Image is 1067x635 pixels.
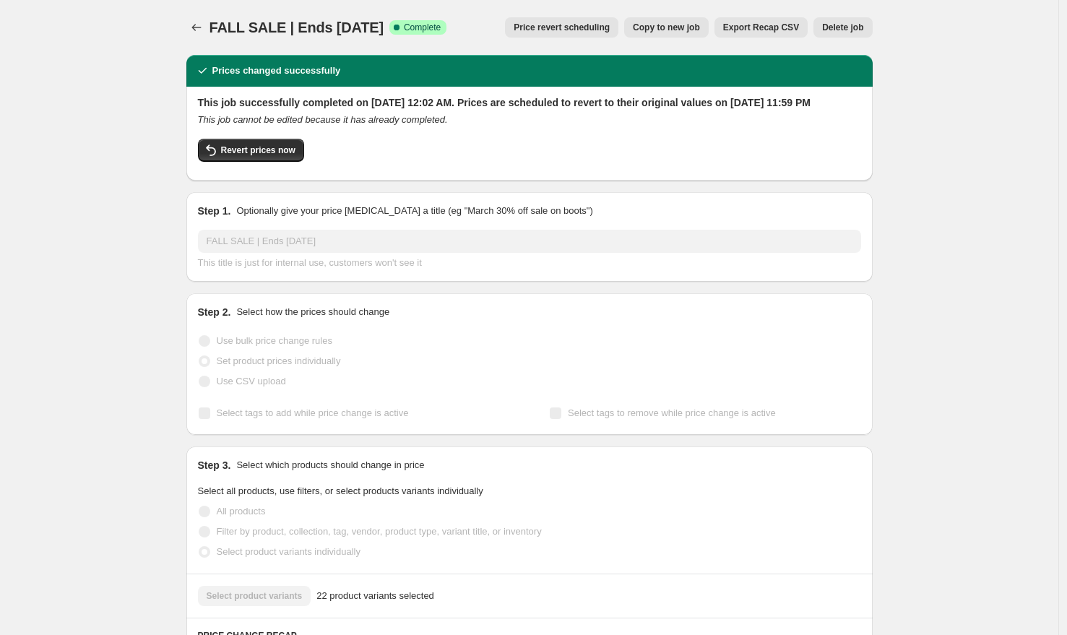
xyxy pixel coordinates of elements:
button: Price change jobs [186,17,207,38]
h2: Step 1. [198,204,231,218]
p: Optionally give your price [MEDICAL_DATA] a title (eg "March 30% off sale on boots") [236,204,592,218]
i: This job cannot be edited because it has already completed. [198,114,448,125]
p: Select which products should change in price [236,458,424,472]
span: Revert prices now [221,144,295,156]
span: FALL SALE | Ends [DATE] [209,20,384,35]
button: Price revert scheduling [505,17,618,38]
h2: Step 3. [198,458,231,472]
span: Select tags to remove while price change is active [568,407,776,418]
span: This title is just for internal use, customers won't see it [198,257,422,268]
button: Delete job [813,17,872,38]
span: Set product prices individually [217,355,341,366]
span: Filter by product, collection, tag, vendor, product type, variant title, or inventory [217,526,542,537]
input: 30% off holiday sale [198,230,861,253]
p: Select how the prices should change [236,305,389,319]
h2: Step 2. [198,305,231,319]
span: Copy to new job [633,22,700,33]
span: Price revert scheduling [514,22,610,33]
span: Select product variants individually [217,546,360,557]
span: 22 product variants selected [316,589,434,603]
h2: Prices changed successfully [212,64,341,78]
span: Complete [404,22,441,33]
span: Export Recap CSV [723,22,799,33]
h2: This job successfully completed on [DATE] 12:02 AM. Prices are scheduled to revert to their origi... [198,95,861,110]
span: Delete job [822,22,863,33]
span: Select all products, use filters, or select products variants individually [198,485,483,496]
span: Use CSV upload [217,376,286,386]
button: Export Recap CSV [714,17,808,38]
span: All products [217,506,266,517]
button: Copy to new job [624,17,709,38]
span: Select tags to add while price change is active [217,407,409,418]
span: Use bulk price change rules [217,335,332,346]
button: Revert prices now [198,139,304,162]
